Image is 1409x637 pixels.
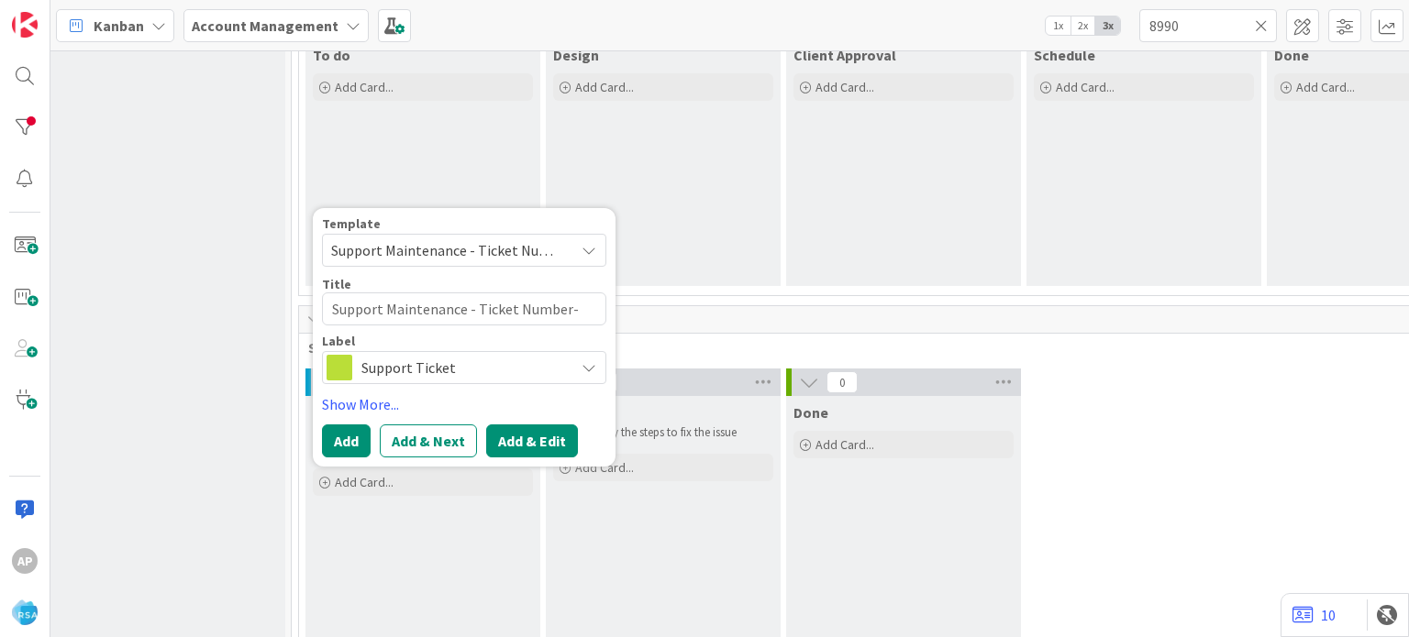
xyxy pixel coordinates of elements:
span: 0 [827,371,858,393]
span: Add Card... [575,79,634,95]
span: 3x [1095,16,1120,35]
a: 10 [1293,604,1336,626]
img: Visit kanbanzone.com [12,12,38,38]
input: Quick Filter... [1139,9,1277,42]
span: Client Approval [793,46,896,64]
span: Schedule [1034,46,1095,64]
span: Add Card... [1056,79,1115,95]
span: Add Card... [335,79,394,95]
span: Label [322,335,355,347]
span: Done [793,403,828,422]
button: Add & Edit [486,424,578,457]
span: Support Maintenance - Ticket Number- [331,238,560,262]
span: Add Card... [575,459,634,476]
li: verify the steps to fix the issue [575,425,771,440]
span: Support Ticket [361,355,565,380]
span: To do [313,46,350,64]
button: Add & Next [380,424,477,457]
span: 1x [1046,16,1071,35]
span: Add Card... [1296,79,1355,95]
a: Show More... [322,393,606,415]
span: Add Card... [815,436,874,453]
b: Account Management [192,16,338,35]
textarea: Support Maintenance - Ticket Number- [322,292,606,325]
span: Kanban [94,15,144,37]
span: Design [553,46,599,64]
span: 2x [1071,16,1095,35]
span: Add Card... [815,79,874,95]
span: Template [322,217,381,230]
span: Done [1274,46,1309,64]
button: Add [322,424,371,457]
span: Add Card... [335,474,394,490]
label: Title [322,276,351,292]
img: avatar [12,599,38,625]
div: Ap [12,548,38,574]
